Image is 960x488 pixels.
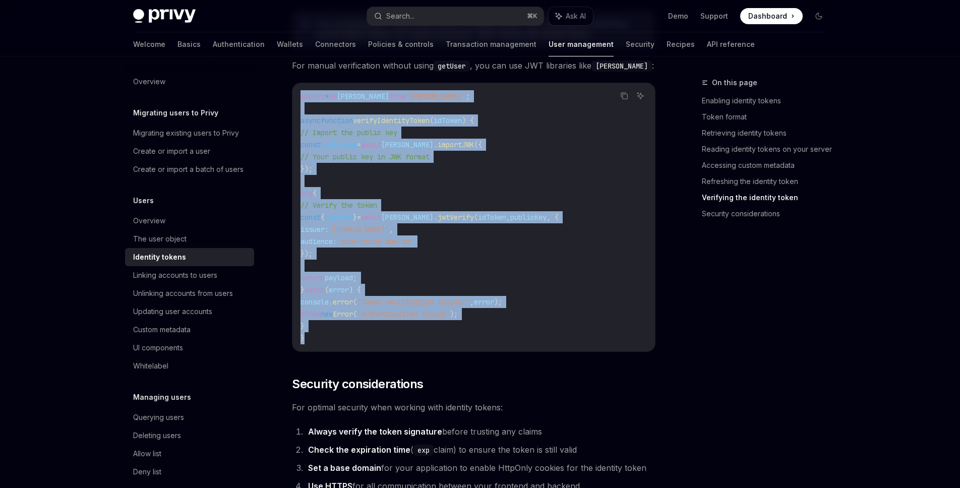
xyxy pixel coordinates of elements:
[125,357,254,375] a: Whitelabel
[125,302,254,321] a: Updating user accounts
[434,213,438,222] span: .
[474,140,482,149] span: ({
[305,461,655,475] li: for your application to enable HttpOnly cookies for the identity token
[474,213,478,222] span: (
[494,297,502,307] span: );
[301,249,313,258] span: });
[301,322,305,331] span: }
[740,8,803,24] a: Dashboard
[125,124,254,142] a: Migrating existing users to Privy
[301,152,430,161] span: // Your public key in JWK format
[325,273,353,282] span: payload
[329,297,333,307] span: .
[381,213,434,222] span: [PERSON_NAME]
[133,411,184,423] div: Querying users
[702,173,835,190] a: Refreshing the identity token
[133,448,161,460] div: Allow list
[702,125,835,141] a: Retrieving identity tokens
[301,297,329,307] span: console
[618,89,631,102] button: Copy the contents from the code block
[308,463,381,473] strong: Set a base domain
[367,7,544,25] button: Search...⌘K
[125,248,254,266] a: Identity tokens
[361,213,381,222] span: await
[301,273,325,282] span: return
[329,92,337,101] span: as
[133,430,181,442] div: Deleting users
[634,89,647,102] button: Ask AI
[389,92,405,101] span: from
[381,140,434,149] span: [PERSON_NAME]
[301,92,325,101] span: import
[438,213,474,222] span: jwtVerify
[702,206,835,222] a: Security considerations
[353,273,357,282] span: ;
[133,127,239,139] div: Migrating existing users to Privy
[470,297,474,307] span: ,
[430,116,434,125] span: (
[308,445,410,455] strong: Check the expiration time
[133,145,210,157] div: Create or import a user
[125,160,254,178] a: Create or import a batch of users
[668,11,688,21] a: Demo
[301,285,305,294] span: }
[707,32,755,56] a: API reference
[474,297,494,307] span: error
[549,32,614,56] a: User management
[305,424,655,439] li: before trusting any claims
[301,201,377,210] span: // Verify the token
[133,391,191,403] h5: Managing users
[133,360,168,372] div: Whitelabel
[213,32,265,56] a: Authentication
[466,92,470,101] span: ;
[702,157,835,173] a: Accessing custom metadata
[386,10,414,22] div: Search...
[133,342,183,354] div: UI components
[506,213,510,222] span: ,
[811,8,827,24] button: Toggle dark mode
[702,190,835,206] a: Verifying the identity token
[125,426,254,445] a: Deleting users
[405,92,466,101] span: '[PERSON_NAME]'
[566,11,586,21] span: Ask AI
[329,225,389,234] span: '[DOMAIN_NAME]'
[510,213,547,222] span: publicKey
[133,9,196,23] img: dark logo
[133,269,217,281] div: Linking accounts to users
[292,376,423,392] span: Security considerations
[133,76,165,88] div: Overview
[133,32,165,56] a: Welcome
[133,163,244,175] div: Create or import a batch of users
[133,466,161,478] div: Deny list
[321,140,357,149] span: publicKey
[133,195,154,207] h5: Users
[353,297,357,307] span: (
[547,213,559,222] span: , {
[349,285,361,294] span: ) {
[125,73,254,91] a: Overview
[125,463,254,481] a: Deny list
[702,93,835,109] a: Enabling identity tokens
[277,32,303,56] a: Wallets
[333,297,353,307] span: error
[292,58,655,73] span: For manual verification without using , you can use JWT libraries like :
[325,285,329,294] span: (
[305,443,655,457] li: ( claim) to ensure the token is still valid
[702,141,835,157] a: Reading identity tokens on your server
[125,266,254,284] a: Linking accounts to users
[133,324,191,336] div: Custom metadata
[125,212,254,230] a: Overview
[700,11,728,21] a: Support
[125,230,254,248] a: The user object
[702,109,835,125] a: Token format
[462,116,474,125] span: ) {
[353,116,430,125] span: verifyIdentityToken
[301,225,329,234] span: issuer:
[321,310,333,319] span: new
[301,189,313,198] span: try
[446,32,536,56] a: Transaction management
[313,189,317,198] span: {
[301,237,337,246] span: audience:
[292,400,655,414] span: For optimal security when working with identity tokens:
[301,128,397,137] span: // Import the public key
